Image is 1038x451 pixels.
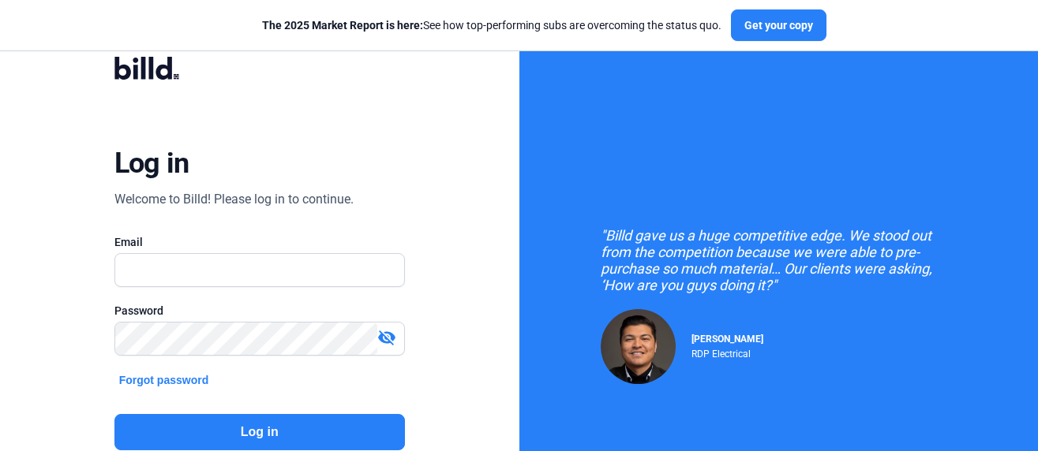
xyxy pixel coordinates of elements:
[262,19,423,32] span: The 2025 Market Report is here:
[731,9,826,41] button: Get your copy
[691,334,763,345] span: [PERSON_NAME]
[601,227,956,293] div: "Billd gave us a huge competitive edge. We stood out from the competition because we were able to...
[114,190,354,209] div: Welcome to Billd! Please log in to continue.
[601,309,676,384] img: Raul Pacheco
[114,371,214,389] button: Forgot password
[691,345,763,360] div: RDP Electrical
[377,328,396,347] mat-icon: visibility_off
[114,146,189,181] div: Log in
[114,414,405,450] button: Log in
[114,303,405,319] div: Password
[114,234,405,250] div: Email
[262,17,721,33] div: See how top-performing subs are overcoming the status quo.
